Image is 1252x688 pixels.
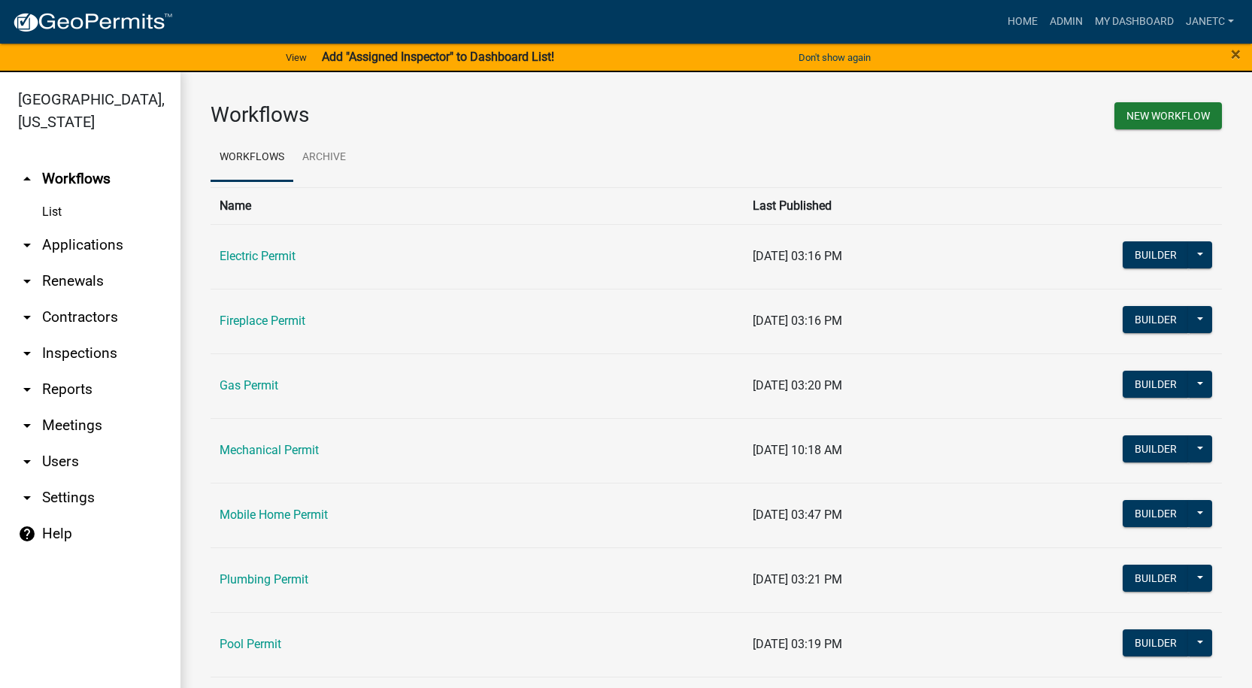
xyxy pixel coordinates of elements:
a: My Dashboard [1089,8,1180,36]
button: Builder [1123,371,1189,398]
a: Plumbing Permit [220,572,308,586]
a: Workflows [211,134,293,182]
i: arrow_drop_down [18,453,36,471]
a: Electric Permit [220,249,296,263]
i: arrow_drop_down [18,417,36,435]
span: [DATE] 03:20 PM [753,378,842,392]
i: arrow_drop_down [18,308,36,326]
button: Don't show again [793,45,877,70]
a: View [280,45,313,70]
a: Gas Permit [220,378,278,392]
button: Builder [1123,435,1189,462]
a: Pool Permit [220,637,281,651]
button: Builder [1123,629,1189,656]
a: Archive [293,134,355,182]
span: × [1231,44,1241,65]
i: arrow_drop_up [18,170,36,188]
a: Mobile Home Permit [220,508,328,522]
span: [DATE] 10:18 AM [753,443,842,457]
span: [DATE] 03:47 PM [753,508,842,522]
a: JanetC [1180,8,1240,36]
span: [DATE] 03:16 PM [753,249,842,263]
button: New Workflow [1114,102,1222,129]
th: Last Published [744,187,981,224]
a: Home [1002,8,1044,36]
i: arrow_drop_down [18,489,36,507]
button: Builder [1123,241,1189,268]
span: [DATE] 03:16 PM [753,314,842,328]
button: Builder [1123,306,1189,333]
h3: Workflows [211,102,705,128]
a: Fireplace Permit [220,314,305,328]
i: help [18,525,36,543]
i: arrow_drop_down [18,380,36,399]
i: arrow_drop_down [18,344,36,362]
a: Mechanical Permit [220,443,319,457]
a: Admin [1044,8,1089,36]
th: Name [211,187,744,224]
button: Builder [1123,565,1189,592]
strong: Add "Assigned Inspector" to Dashboard List! [322,50,554,64]
button: Builder [1123,500,1189,527]
i: arrow_drop_down [18,272,36,290]
i: arrow_drop_down [18,236,36,254]
span: [DATE] 03:19 PM [753,637,842,651]
span: [DATE] 03:21 PM [753,572,842,586]
button: Close [1231,45,1241,63]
